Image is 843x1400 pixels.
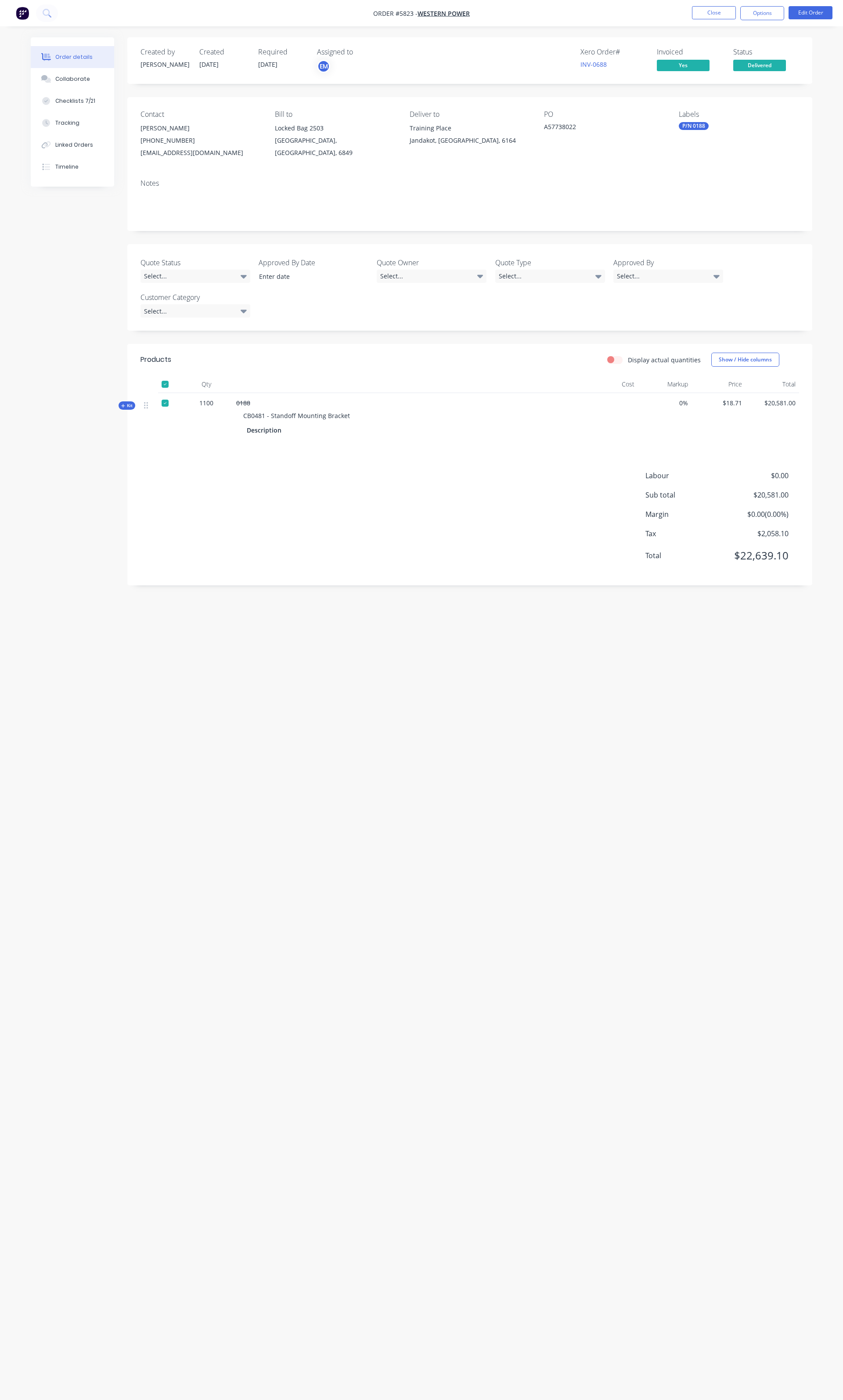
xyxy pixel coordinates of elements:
[495,257,605,268] label: Quote Type
[31,90,114,112] button: Checklists 7/21
[544,110,664,119] div: PO
[628,355,701,364] label: Display actual quantities
[243,411,350,420] span: CB0481 - Standoff Mounting Bracket
[55,75,90,83] div: Collaborate
[679,122,709,130] div: P/N 0188
[55,119,79,127] div: Tracking
[418,9,470,18] a: Western Power
[275,110,395,119] div: Bill to
[317,48,405,56] div: Assigned to
[275,122,395,159] div: Locked Bag 2503[GEOGRAPHIC_DATA], [GEOGRAPHIC_DATA], 6849
[613,270,723,283] div: Select...
[55,163,79,171] div: Timeline
[789,6,832,19] button: Edit Order
[16,7,29,20] img: Factory
[641,398,688,408] span: 0%
[645,509,724,520] span: Margin
[410,122,530,150] div: Training PlaceJandakot, [GEOGRAPHIC_DATA], 6164
[140,60,189,69] div: [PERSON_NAME]
[140,179,799,188] div: Notes
[495,270,605,283] div: Select...
[544,122,654,134] div: A57738022
[645,470,724,481] span: Labour
[733,60,786,73] button: Delivered
[645,528,724,539] span: Tax
[140,122,261,159] div: [PERSON_NAME][PHONE_NUMBER][EMAIL_ADDRESS][DOMAIN_NAME]
[258,60,277,69] span: [DATE]
[140,48,189,56] div: Created by
[317,60,330,73] button: EM
[613,257,723,268] label: Approved By
[410,134,530,147] div: Jandakot, [GEOGRAPHIC_DATA], 6164
[258,48,306,56] div: Required
[31,68,114,90] button: Collaborate
[724,509,789,520] span: $0.00 ( 0.00 %)
[410,110,530,119] div: Deliver to
[236,399,250,407] span: 0188
[657,48,723,56] div: Invoiced
[275,134,395,159] div: [GEOGRAPHIC_DATA], [GEOGRAPHIC_DATA], 6849
[377,257,486,268] label: Quote Owner
[733,48,799,56] div: Status
[724,548,789,563] span: $22,639.10
[733,60,786,71] span: Delivered
[679,110,799,119] div: Labels
[410,122,530,134] div: Training Place
[199,398,213,408] span: 1100
[749,398,796,408] span: $20,581.00
[140,110,261,119] div: Contact
[692,6,736,19] button: Close
[140,134,261,147] div: [PHONE_NUMBER]
[645,550,724,561] span: Total
[584,375,638,393] div: Cost
[55,53,93,61] div: Order details
[199,48,248,56] div: Created
[580,60,607,69] a: INV-0688
[121,402,133,409] span: Kit
[140,270,250,283] div: Select...
[724,470,789,481] span: $0.00
[253,270,362,283] input: Enter date
[55,141,93,149] div: Linked Orders
[638,375,692,393] div: Markup
[247,424,285,437] div: Description
[31,156,114,178] button: Timeline
[55,97,95,105] div: Checklists 7/21
[140,304,250,318] div: Select...
[31,134,114,156] button: Linked Orders
[645,490,724,500] span: Sub total
[724,528,789,539] span: $2,058.10
[275,122,395,134] div: Locked Bag 2503
[711,353,779,367] button: Show / Hide columns
[724,490,789,500] span: $20,581.00
[119,401,135,410] div: Kit
[199,60,219,69] span: [DATE]
[259,257,368,268] label: Approved By Date
[140,257,250,268] label: Quote Status
[140,354,171,365] div: Products
[657,60,710,71] span: Yes
[746,375,800,393] div: Total
[31,46,114,68] button: Order details
[692,375,746,393] div: Price
[377,270,486,283] div: Select...
[180,375,233,393] div: Qty
[140,147,261,159] div: [EMAIL_ADDRESS][DOMAIN_NAME]
[373,9,418,18] span: Order #5823 -
[695,398,742,408] span: $18.71
[31,112,114,134] button: Tracking
[140,122,261,134] div: [PERSON_NAME]
[140,292,250,303] label: Customer Category
[740,6,784,20] button: Options
[580,48,646,56] div: Xero Order #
